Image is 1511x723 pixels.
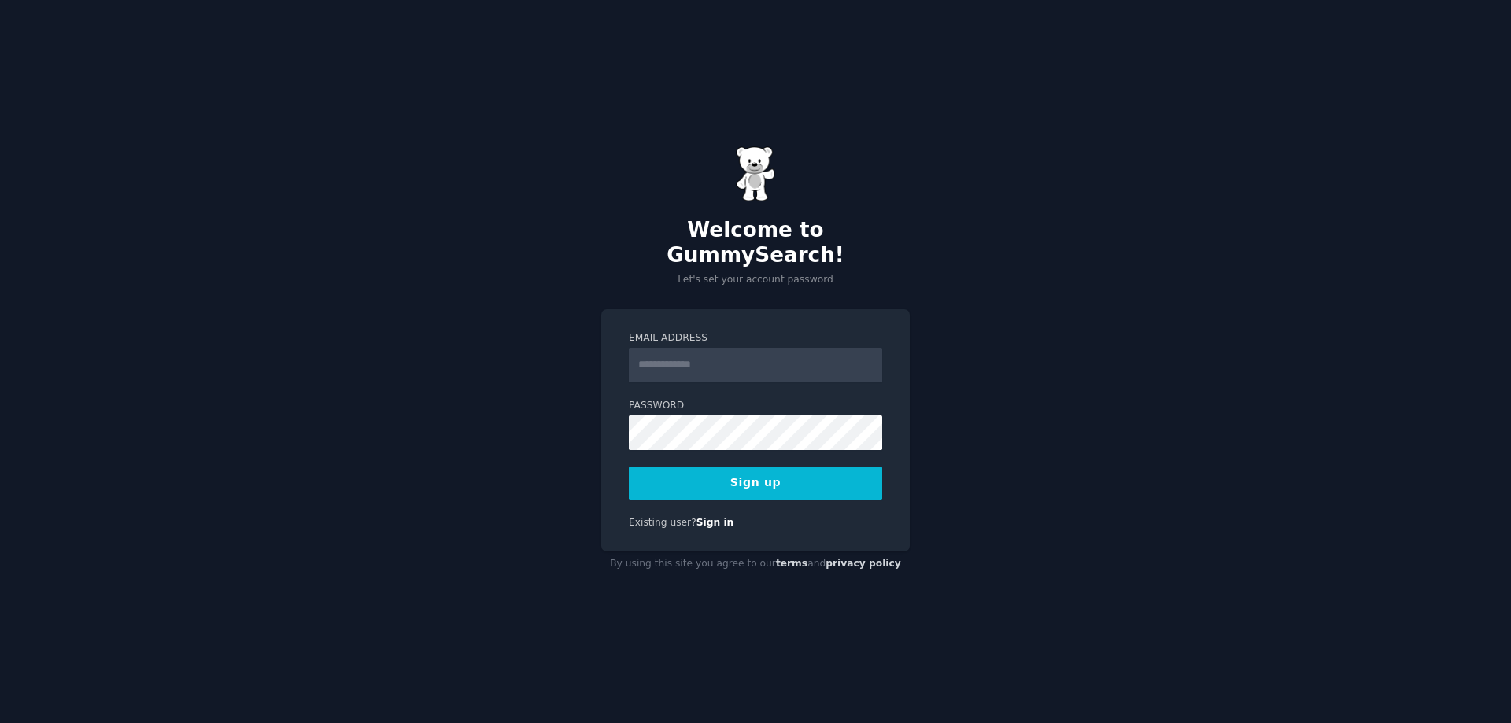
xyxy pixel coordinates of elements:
a: terms [776,558,807,569]
a: privacy policy [826,558,901,569]
p: Let's set your account password [601,273,910,287]
h2: Welcome to GummySearch! [601,218,910,267]
label: Email Address [629,331,882,345]
img: Gummy Bear [736,146,775,201]
span: Existing user? [629,517,696,528]
a: Sign in [696,517,734,528]
button: Sign up [629,467,882,500]
label: Password [629,399,882,413]
div: By using this site you agree to our and [601,551,910,577]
